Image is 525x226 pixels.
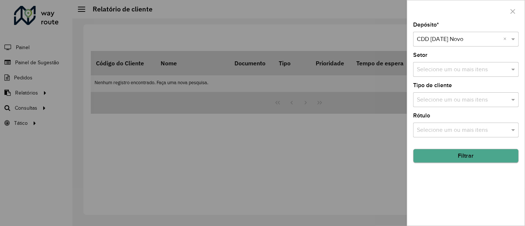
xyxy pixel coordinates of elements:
[413,20,439,29] label: Depósito
[503,35,509,44] span: Clear all
[413,111,430,120] label: Rótulo
[413,81,452,90] label: Tipo de cliente
[413,51,428,59] label: Setor
[413,149,519,163] button: Filtrar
